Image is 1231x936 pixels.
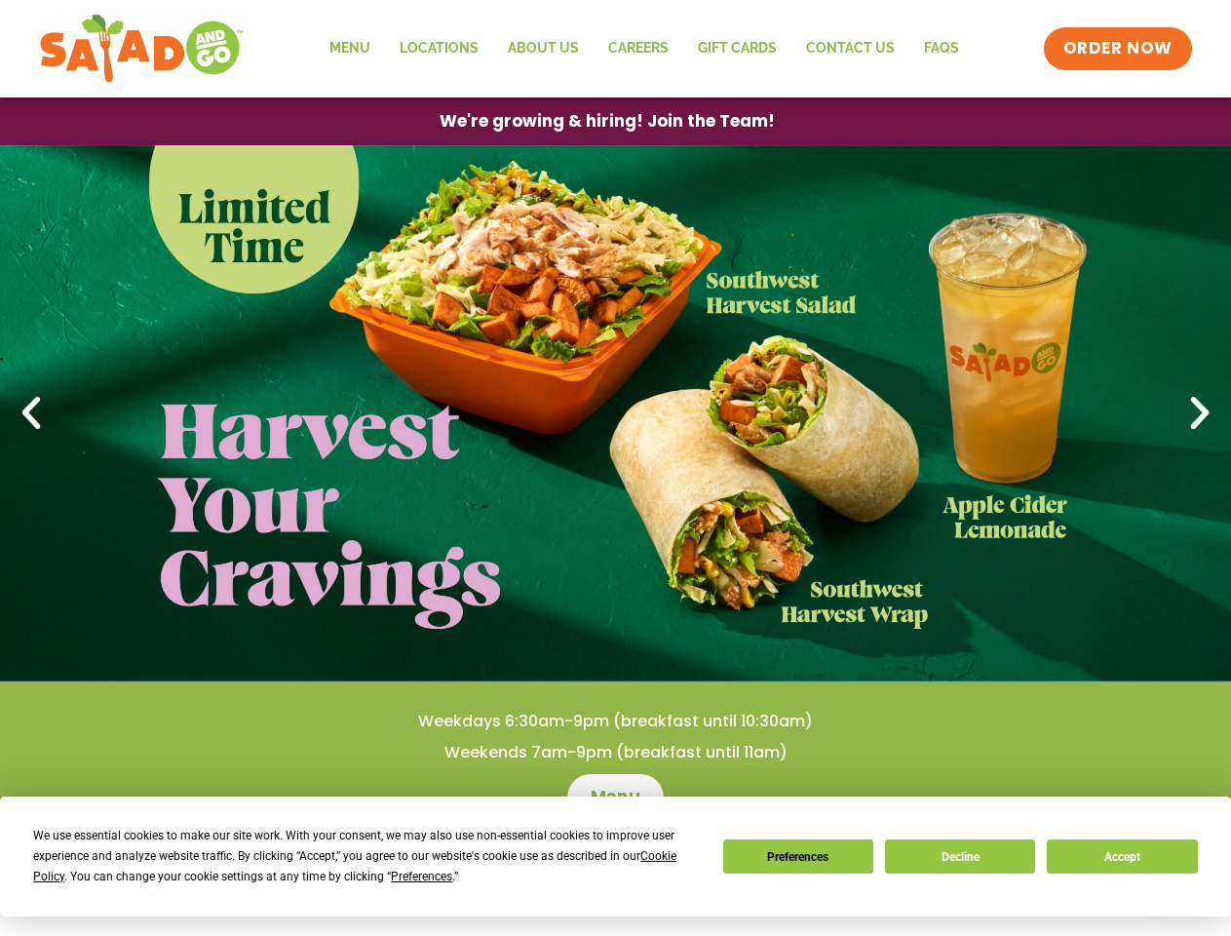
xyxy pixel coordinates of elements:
[791,26,909,71] a: Contact Us
[909,26,974,71] a: FAQs
[33,826,699,887] div: We use essential cookies to make our site work. With your consent, we may also use non-essential ...
[683,26,791,71] a: GIFT CARDS
[385,26,493,71] a: Locations
[440,113,775,130] span: We're growing & hiring! Join the Team!
[885,839,1035,874] button: Decline
[410,98,804,144] a: We're growing & hiring! Join the Team!
[315,26,974,71] nav: Menu
[594,26,683,71] a: Careers
[493,26,594,71] a: About Us
[567,774,664,821] a: Menu
[723,839,873,874] button: Preferences
[591,786,640,809] span: Menu
[1047,839,1197,874] button: Accept
[39,711,1192,732] h4: Weekdays 6:30am-9pm (breakfast until 10:30am)
[39,10,245,88] img: new-SAG-logo-768×292
[391,870,452,883] span: Preferences
[39,742,1192,763] h4: Weekends 7am-9pm (breakfast until 11am)
[315,26,385,71] a: Menu
[1044,27,1192,70] a: ORDER NOW
[1063,37,1173,60] span: ORDER NOW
